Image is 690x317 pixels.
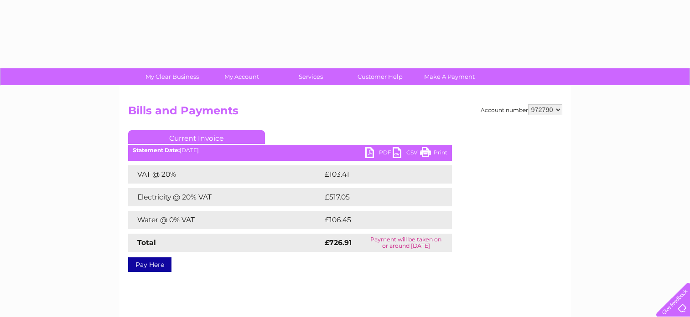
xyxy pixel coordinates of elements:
a: CSV [393,147,420,160]
a: Print [420,147,447,160]
td: £517.05 [322,188,435,206]
a: PDF [365,147,393,160]
td: £106.45 [322,211,436,229]
a: Current Invoice [128,130,265,144]
a: My Clear Business [135,68,210,85]
td: Water @ 0% VAT [128,211,322,229]
a: Customer Help [342,68,418,85]
strong: £726.91 [325,238,352,247]
td: Payment will be taken on or around [DATE] [360,234,452,252]
div: Account number [481,104,562,115]
b: Statement Date: [133,147,180,153]
a: My Account [204,68,279,85]
strong: Total [137,238,156,247]
td: £103.41 [322,165,435,184]
a: Pay Here [128,257,171,272]
h2: Bills and Payments [128,104,562,122]
div: [DATE] [128,147,452,153]
td: VAT @ 20% [128,165,322,184]
a: Services [273,68,348,85]
td: Electricity @ 20% VAT [128,188,322,206]
a: Make A Payment [412,68,487,85]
